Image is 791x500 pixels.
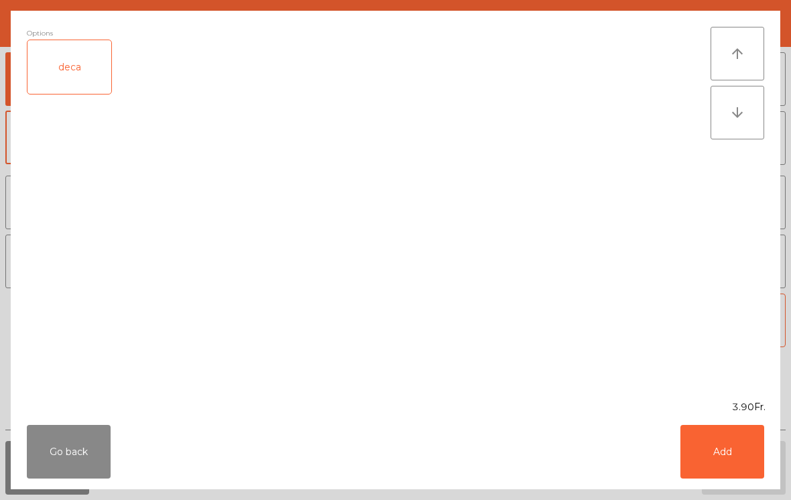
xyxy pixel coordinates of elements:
[729,105,745,121] i: arrow_downward
[27,425,111,479] button: Go back
[27,40,111,94] div: deca
[711,86,764,139] button: arrow_downward
[27,27,53,40] span: Options
[11,400,780,414] div: 3.90Fr.
[711,27,764,80] button: arrow_upward
[729,46,745,62] i: arrow_upward
[680,425,764,479] button: Add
